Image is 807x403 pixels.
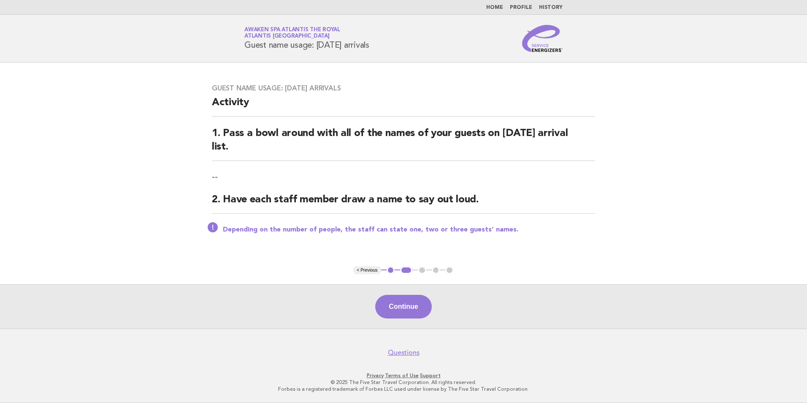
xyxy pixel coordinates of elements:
[522,25,563,52] img: Service Energizers
[367,373,384,378] a: Privacy
[212,193,595,214] h2: 2. Have each staff member draw a name to say out loud.
[539,5,563,10] a: History
[212,84,595,93] h3: Guest name usage: [DATE] arrivals
[145,386,662,392] p: Forbes is a registered trademark of Forbes LLC used under license by The Five Star Travel Corpora...
[145,372,662,379] p: · ·
[145,379,662,386] p: © 2025 The Five Star Travel Corporation. All rights reserved.
[223,226,595,234] p: Depending on the number of people, the staff can state one, two or three guests’ names.
[388,349,420,357] a: Questions
[375,295,431,319] button: Continue
[385,373,419,378] a: Terms of Use
[212,127,595,161] h2: 1. Pass a bowl around with all of the names of your guests on [DATE] arrival list.
[387,266,395,275] button: 1
[510,5,532,10] a: Profile
[400,266,412,275] button: 2
[244,34,330,39] span: Atlantis [GEOGRAPHIC_DATA]
[486,5,503,10] a: Home
[244,27,340,39] a: Awaken SPA Atlantis the RoyalAtlantis [GEOGRAPHIC_DATA]
[420,373,441,378] a: Support
[212,171,595,183] p: --
[212,96,595,117] h2: Activity
[353,266,381,275] button: < Previous
[244,27,369,49] h1: Guest name usage: [DATE] arrivals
